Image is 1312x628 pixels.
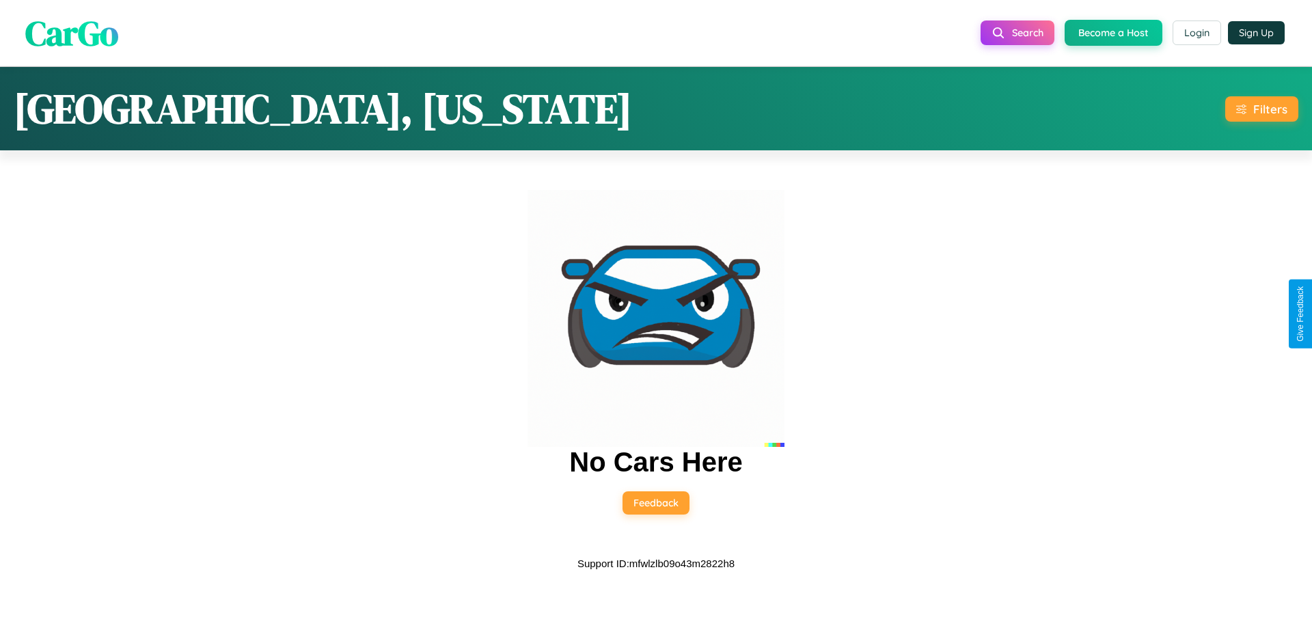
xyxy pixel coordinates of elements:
img: car [528,190,784,447]
button: Feedback [623,491,689,515]
h1: [GEOGRAPHIC_DATA], [US_STATE] [14,81,632,137]
button: Filters [1225,96,1298,122]
div: Filters [1253,102,1287,116]
div: Give Feedback [1296,286,1305,342]
button: Login [1173,21,1221,45]
p: Support ID: mfwlzlb09o43m2822h8 [577,554,735,573]
button: Sign Up [1228,21,1285,44]
button: Search [981,21,1054,45]
span: Search [1012,27,1043,39]
span: CarGo [25,9,118,56]
button: Become a Host [1065,20,1162,46]
h2: No Cars Here [569,447,742,478]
